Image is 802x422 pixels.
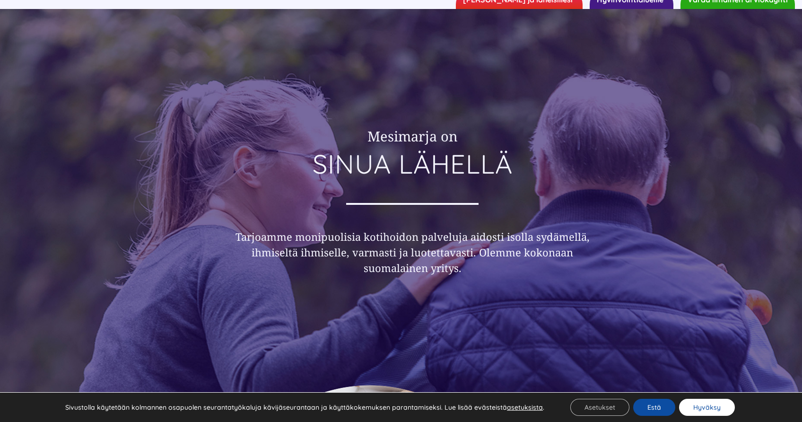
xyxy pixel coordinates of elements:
[633,399,675,416] button: Estä
[507,403,543,412] button: asetuksista
[231,229,594,276] h3: Tarjoamme monipuolisia kotihoidon palveluja aidosti isolla sydämellä, ihmiseltä ihmiselle, varmas...
[679,399,735,416] button: Hyväksy
[231,127,594,145] h2: Mesimarja on
[570,399,629,416] button: Asetukset
[65,403,544,412] p: Sivustolla käytetään kolmannen osapuolen seurantatyökaluja kävijäseurantaan ja käyttäkokemuksen p...
[231,149,594,179] h1: SINUA LÄHELLÄ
